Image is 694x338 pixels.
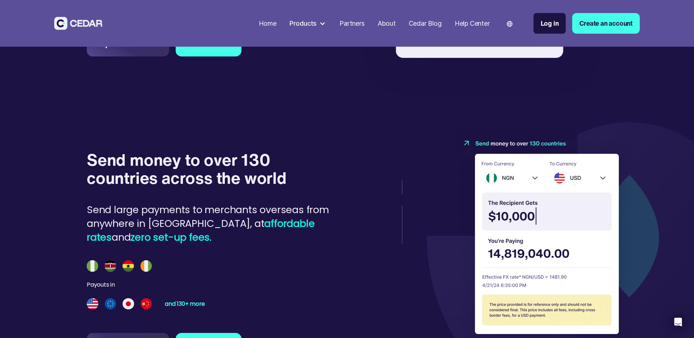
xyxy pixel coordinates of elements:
[534,13,566,34] a: Log in
[451,15,493,32] a: Help Center
[165,301,205,307] div: and 130+ more
[402,167,403,338] form: payField
[378,18,396,28] div: About
[256,15,280,32] a: Home
[402,206,403,221] div: The Recipient Gets
[507,21,513,27] img: world icon
[130,231,211,244] span: zero set-up fees.
[336,15,368,32] a: Partners
[286,15,330,31] div: Products
[87,217,315,244] span: affordable rates
[402,253,403,263] label: You're paying
[669,313,687,331] div: Open Intercom Messenger
[406,15,445,32] a: Cedar Blog
[455,18,490,28] div: Help Center
[541,18,559,28] div: Log in
[87,280,115,289] div: Payouts in
[87,203,339,244] div: Send large payments to merchants overseas from anywhere in [GEOGRAPHIC_DATA], at and
[409,18,442,28] div: Cedar Blog
[259,18,277,28] div: Home
[374,15,399,32] a: About
[339,18,364,28] div: Partners
[572,13,640,34] a: Create an account
[290,18,317,28] div: Products
[87,151,339,187] h4: Send money to over 130 countries across the world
